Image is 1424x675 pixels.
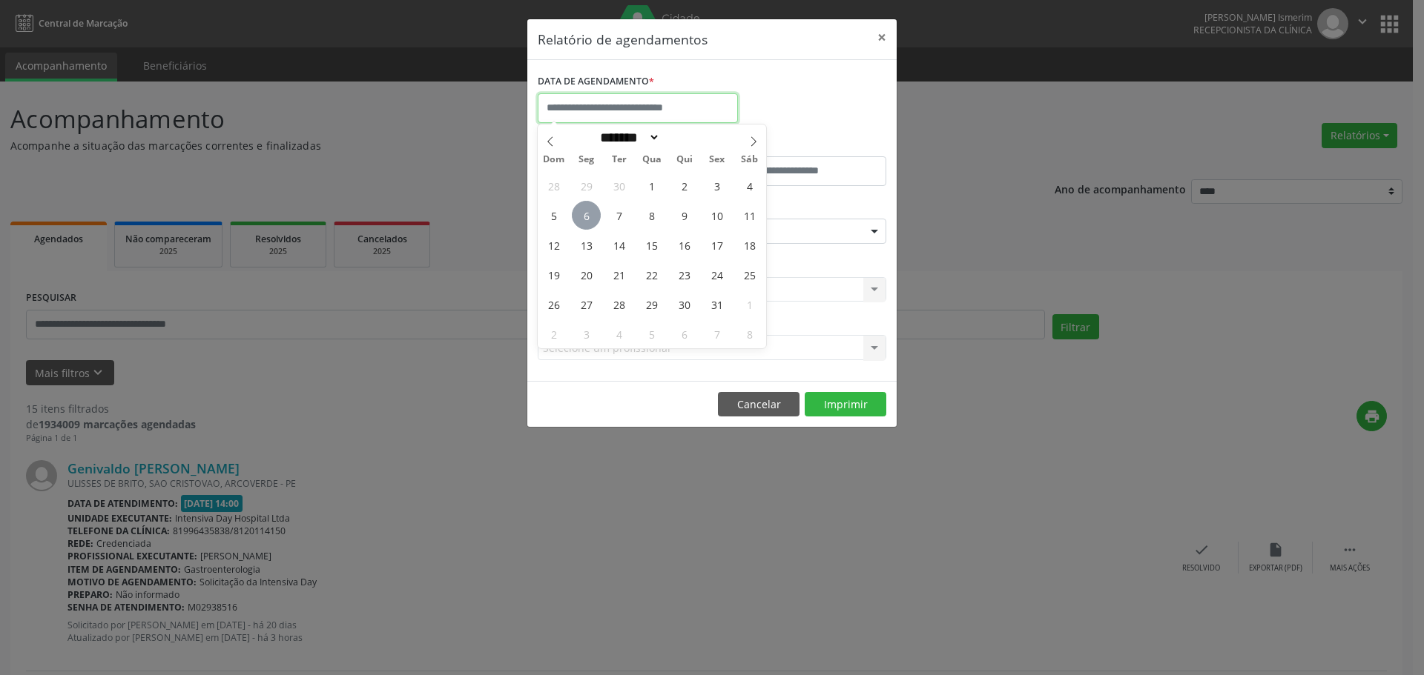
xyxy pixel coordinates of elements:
span: Outubro 22, 2025 [637,260,666,289]
span: Outubro 21, 2025 [604,260,633,289]
label: DATA DE AGENDAMENTO [538,70,654,93]
span: Outubro 6, 2025 [572,201,601,230]
span: Outubro 25, 2025 [735,260,764,289]
span: Novembro 1, 2025 [735,290,764,319]
span: Outubro 5, 2025 [539,201,568,230]
span: Outubro 31, 2025 [702,290,731,319]
span: Qua [636,155,668,164]
span: Outubro 4, 2025 [735,171,764,200]
span: Sáb [734,155,766,164]
span: Setembro 28, 2025 [539,171,568,200]
button: Cancelar [718,392,800,417]
span: Outubro 1, 2025 [637,171,666,200]
span: Dom [538,155,570,164]
span: Setembro 30, 2025 [604,171,633,200]
span: Outubro 19, 2025 [539,260,568,289]
input: Year [660,130,709,145]
span: Outubro 29, 2025 [637,290,666,319]
span: Outubro 18, 2025 [735,230,764,259]
button: Close [867,19,897,56]
span: Ter [603,155,636,164]
span: Outubro 2, 2025 [670,171,699,200]
span: Outubro 26, 2025 [539,290,568,319]
span: Novembro 8, 2025 [735,319,764,348]
span: Outubro 24, 2025 [702,260,731,289]
button: Imprimir [805,392,886,417]
span: Outubro 27, 2025 [572,290,601,319]
span: Novembro 6, 2025 [670,319,699,348]
span: Novembro 4, 2025 [604,319,633,348]
span: Novembro 2, 2025 [539,319,568,348]
h5: Relatório de agendamentos [538,30,708,49]
span: Sex [701,155,734,164]
span: Outubro 12, 2025 [539,230,568,259]
span: Outubro 3, 2025 [702,171,731,200]
label: ATÉ [716,133,886,156]
span: Seg [570,155,603,164]
span: Qui [668,155,701,164]
span: Outubro 23, 2025 [670,260,699,289]
span: Novembro 7, 2025 [702,319,731,348]
span: Outubro 10, 2025 [702,201,731,230]
span: Outubro 8, 2025 [637,201,666,230]
span: Outubro 14, 2025 [604,230,633,259]
span: Outubro 30, 2025 [670,290,699,319]
span: Outubro 20, 2025 [572,260,601,289]
span: Outubro 15, 2025 [637,230,666,259]
select: Month [595,130,660,145]
span: Outubro 16, 2025 [670,230,699,259]
span: Outubro 7, 2025 [604,201,633,230]
span: Outubro 28, 2025 [604,290,633,319]
span: Outubro 11, 2025 [735,201,764,230]
span: Setembro 29, 2025 [572,171,601,200]
span: Outubro 9, 2025 [670,201,699,230]
span: Novembro 5, 2025 [637,319,666,348]
span: Outubro 17, 2025 [702,230,731,259]
span: Novembro 3, 2025 [572,319,601,348]
span: Outubro 13, 2025 [572,230,601,259]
